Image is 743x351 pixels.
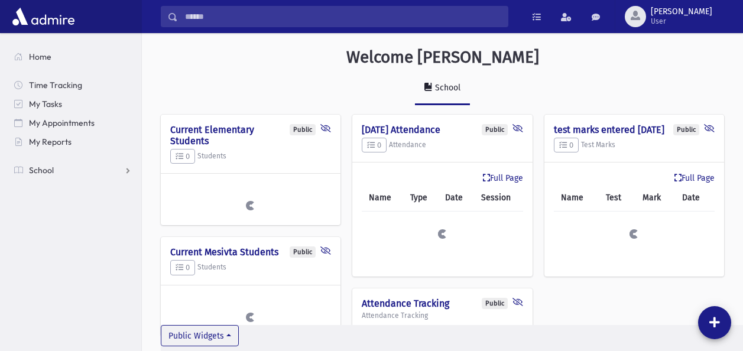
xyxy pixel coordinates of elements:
[290,124,316,135] div: Public
[474,184,523,212] th: Session
[178,6,508,27] input: Search
[651,7,712,17] span: [PERSON_NAME]
[635,184,676,212] th: Mark
[438,184,474,212] th: Date
[170,149,331,164] h5: Students
[362,298,523,309] h4: Attendance Tracking
[554,124,715,135] h4: test marks entered [DATE]
[29,165,54,175] span: School
[483,172,523,184] a: Full Page
[5,113,141,132] a: My Appointments
[675,184,715,212] th: Date
[674,172,715,184] a: Full Page
[176,263,190,272] span: 0
[170,246,331,258] h4: Current Mesivta Students
[362,184,403,212] th: Name
[559,141,573,149] span: 0
[290,246,316,258] div: Public
[651,17,712,26] span: User
[170,260,195,275] button: 0
[9,5,77,28] img: AdmirePro
[5,161,141,180] a: School
[170,149,195,164] button: 0
[5,132,141,151] a: My Reports
[5,95,141,113] a: My Tasks
[161,325,239,346] button: Public Widgets
[5,47,141,66] a: Home
[29,118,95,128] span: My Appointments
[5,76,141,95] a: Time Tracking
[170,260,331,275] h5: Students
[362,311,523,320] h5: Attendance Tracking
[29,99,62,109] span: My Tasks
[673,124,699,135] div: Public
[599,184,635,212] th: Test
[554,184,599,212] th: Name
[482,124,508,135] div: Public
[29,80,82,90] span: Time Tracking
[176,152,190,161] span: 0
[403,184,438,212] th: Type
[367,141,381,149] span: 0
[170,124,331,147] h4: Current Elementary Students
[554,138,715,153] h5: Test Marks
[346,47,539,67] h3: Welcome [PERSON_NAME]
[362,124,523,135] h4: [DATE] Attendance
[415,72,470,105] a: School
[29,51,51,62] span: Home
[482,298,508,309] div: Public
[362,138,523,153] h5: Attendance
[29,136,72,147] span: My Reports
[362,138,387,153] button: 0
[433,83,460,93] div: School
[554,138,579,153] button: 0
